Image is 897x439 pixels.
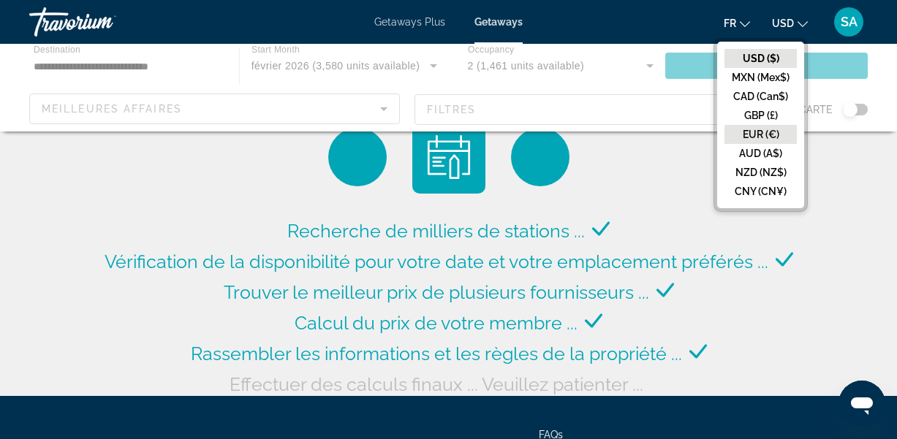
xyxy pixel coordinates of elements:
a: Travorium [29,3,175,41]
button: CNY (CN¥) [724,182,797,201]
a: Getaways Plus [374,16,445,28]
button: NZD (NZ$) [724,163,797,182]
button: AUD (A$) [724,144,797,163]
button: GBP (£) [724,106,797,125]
span: Trouver le meilleur prix de plusieurs fournisseurs ... [224,281,649,303]
span: fr [724,18,736,29]
button: USD ($) [724,49,797,68]
span: Recherche de milliers de stations ... [287,220,585,242]
button: CAD (Can$) [724,87,797,106]
iframe: Bouton de lancement de la fenêtre de messagerie [839,381,885,427]
button: User Menu [830,7,868,37]
button: Change currency [772,12,808,34]
span: Effectuer des calculs finaux ... Veuillez patienter ... [230,373,643,395]
button: MXN (Mex$) [724,68,797,87]
span: Vérification de la disponibilité pour votre date et votre emplacement préférés ... [105,251,768,272]
span: USD [772,18,794,29]
button: Change language [724,12,750,34]
span: Rassembler les informations et les règles de la propriété ... [191,343,682,364]
span: SA [841,15,858,29]
span: Calcul du prix de votre membre ... [295,312,578,334]
a: Getaways [474,16,523,28]
button: EUR (€) [724,125,797,144]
